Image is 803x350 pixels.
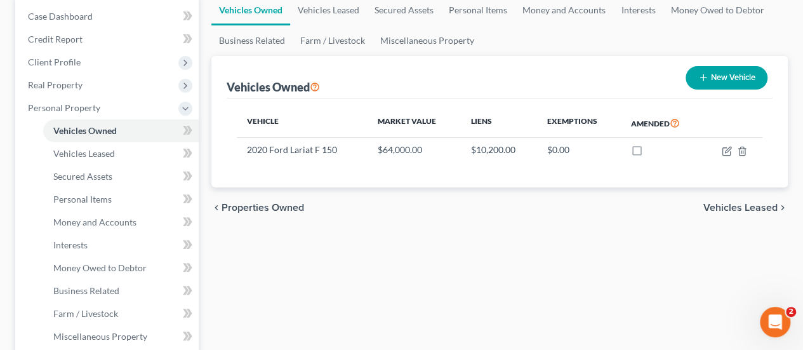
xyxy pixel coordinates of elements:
[237,109,368,138] th: Vehicle
[53,262,147,273] span: Money Owed to Debtor
[620,109,702,138] th: Amended
[43,279,199,302] a: Business Related
[211,25,293,56] a: Business Related
[43,257,199,279] a: Money Owed to Debtor
[703,203,778,213] span: Vehicles Leased
[43,165,199,188] a: Secured Assets
[686,66,767,90] button: New Vehicle
[18,28,199,51] a: Credit Report
[53,308,118,319] span: Farm / Livestock
[53,171,112,182] span: Secured Assets
[53,148,115,159] span: Vehicles Leased
[537,109,620,138] th: Exemptions
[53,331,147,342] span: Miscellaneous Property
[368,109,461,138] th: Market Value
[28,102,100,113] span: Personal Property
[43,119,199,142] a: Vehicles Owned
[778,203,788,213] i: chevron_right
[293,25,373,56] a: Farm / Livestock
[760,307,790,337] iframe: Intercom live chat
[461,109,538,138] th: Liens
[786,307,796,317] span: 2
[53,239,88,250] span: Interests
[53,285,119,296] span: Business Related
[537,138,620,162] td: $0.00
[53,194,112,205] span: Personal Items
[368,138,461,162] td: $64,000.00
[703,203,788,213] button: Vehicles Leased chevron_right
[28,11,93,22] span: Case Dashboard
[18,5,199,28] a: Case Dashboard
[53,125,117,136] span: Vehicles Owned
[211,203,222,213] i: chevron_left
[43,142,199,165] a: Vehicles Leased
[43,302,199,325] a: Farm / Livestock
[211,203,304,213] button: chevron_left Properties Owned
[222,203,304,213] span: Properties Owned
[28,34,83,44] span: Credit Report
[43,325,199,348] a: Miscellaneous Property
[461,138,538,162] td: $10,200.00
[43,211,199,234] a: Money and Accounts
[28,57,81,67] span: Client Profile
[53,217,136,227] span: Money and Accounts
[28,79,83,90] span: Real Property
[237,138,368,162] td: 2020 Ford Lariat F 150
[43,188,199,211] a: Personal Items
[43,234,199,257] a: Interests
[373,25,482,56] a: Miscellaneous Property
[227,79,320,95] div: Vehicles Owned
